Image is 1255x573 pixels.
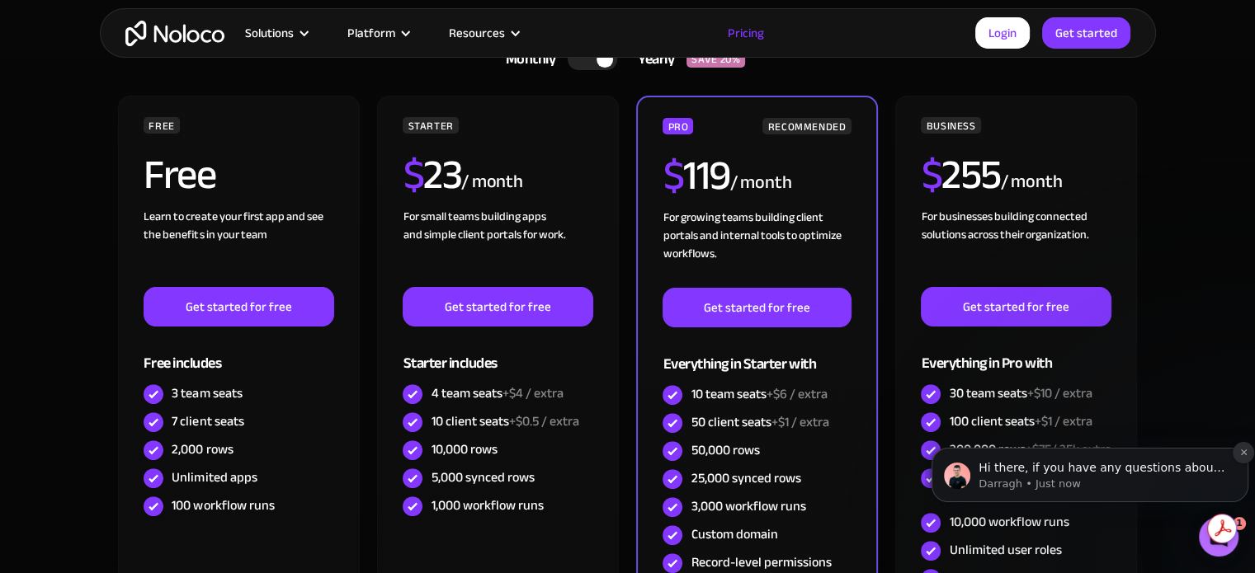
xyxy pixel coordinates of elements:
[431,496,543,514] div: 1,000 workflow runs
[403,326,592,380] div: Starter includes
[144,154,215,195] h2: Free
[431,440,497,458] div: 10,000 rows
[663,118,693,134] div: PRO
[707,22,785,44] a: Pricing
[1042,17,1130,49] a: Get started
[691,553,831,571] div: Record-level permissions
[663,137,683,214] span: $
[921,136,941,214] span: $
[403,136,423,214] span: $
[921,326,1111,380] div: Everything in Pro with
[403,287,592,326] a: Get started for free
[172,412,243,430] div: 7 client seats
[172,384,242,402] div: 3 team seats
[125,21,224,46] a: home
[172,468,257,486] div: Unlimited apps
[403,208,592,287] div: For small teams building apps and simple client portals for work. ‍
[691,385,827,403] div: 10 team seats
[766,382,827,406] span: +$6 / extra
[172,496,274,514] div: 100 workflow runs
[949,384,1092,402] div: 30 team seats
[691,469,800,487] div: 25,000 synced rows
[663,155,729,196] h2: 119
[224,22,327,44] div: Solutions
[502,381,563,406] span: +$4 / extra
[729,170,791,196] div: / month
[245,22,294,44] div: Solutions
[921,287,1111,326] a: Get started for free
[327,22,428,44] div: Platform
[144,287,333,326] a: Get started for free
[485,47,569,72] div: Monthly
[691,441,759,459] div: 50,000 rows
[691,413,828,431] div: 50 client seats
[508,409,578,434] span: +$0.5 / extra
[771,410,828,434] span: +$1 / extra
[431,384,563,402] div: 4 team seats
[921,117,980,134] div: BUSINESS
[347,22,395,44] div: Platform
[449,22,505,44] div: Resources
[144,117,180,134] div: FREE
[144,326,333,380] div: Free includes
[686,51,745,68] div: SAVE 20%
[1034,409,1092,434] span: +$1 / extra
[431,468,534,486] div: 5,000 synced rows
[949,513,1069,531] div: 10,000 workflow runs
[403,117,458,134] div: STARTER
[762,118,851,134] div: RECOMMENDED
[1199,517,1238,557] iframe: Intercom live chat
[691,497,805,515] div: 3,000 workflow runs
[431,412,578,430] div: 10 client seats
[172,440,233,458] div: 2,000 rows
[1026,381,1092,406] span: +$10 / extra
[461,169,523,195] div: / month
[949,412,1092,430] div: 100 client seats
[403,154,461,195] h2: 23
[144,208,333,287] div: Learn to create your first app and see the benefits in your team ‍
[428,22,538,44] div: Resources
[949,541,1061,559] div: Unlimited user roles
[975,17,1030,49] a: Login
[691,525,777,543] div: Custom domain
[1000,169,1062,195] div: / month
[663,209,851,288] div: For growing teams building client portals and internal tools to optimize workflows.
[617,47,686,72] div: Yearly
[921,208,1111,287] div: For businesses building connected solutions across their organization. ‍
[921,154,1000,195] h2: 255
[663,327,851,381] div: Everything in Starter with
[925,413,1255,528] iframe: Intercom notifications message
[663,288,851,327] a: Get started for free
